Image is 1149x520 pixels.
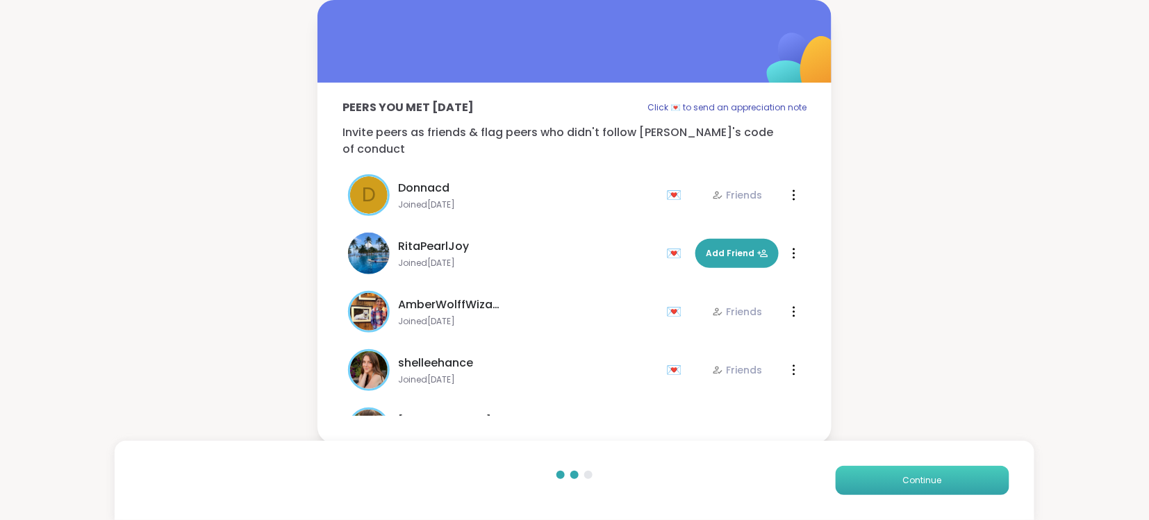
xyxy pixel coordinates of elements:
[836,466,1009,495] button: Continue
[398,355,473,371] span: shelleehance
[350,351,388,389] img: shelleehance
[903,474,942,487] span: Continue
[398,374,658,385] span: Joined [DATE]
[695,239,779,268] button: Add Friend
[398,316,658,327] span: Joined [DATE]
[666,301,687,323] div: 💌
[398,199,658,210] span: Joined [DATE]
[362,181,376,210] span: D
[342,99,474,116] p: Peers you met [DATE]
[712,188,762,202] div: Friends
[398,238,469,255] span: RitaPearlJoy
[350,410,388,447] img: Adrienne_QueenOfTheDawn
[398,296,502,313] span: AmberWolffWizard
[348,233,390,274] img: RitaPearlJoy
[712,305,762,319] div: Friends
[666,184,687,206] div: 💌
[666,359,687,381] div: 💌
[712,363,762,377] div: Friends
[666,242,687,265] div: 💌
[398,258,658,269] span: Joined [DATE]
[342,124,807,158] p: Invite peers as friends & flag peers who didn't follow [PERSON_NAME]'s code of conduct
[706,247,768,260] span: Add Friend
[647,99,807,116] p: Click 💌 to send an appreciation note
[398,180,449,196] span: Donnacd
[398,413,491,430] span: [PERSON_NAME]
[350,293,388,330] img: AmberWolffWizard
